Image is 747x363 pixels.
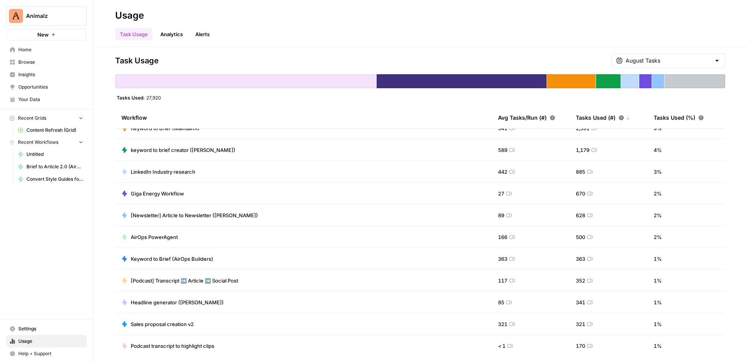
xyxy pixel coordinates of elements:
span: Animalz [26,12,73,20]
span: 117 [498,277,507,284]
span: 363 [498,255,507,263]
span: 3 % [654,168,662,176]
span: 321 [576,320,585,328]
a: keyword to brief creator ([PERSON_NAME]) [121,146,235,154]
a: Insights [6,68,87,81]
span: 1 % [654,255,662,263]
span: Tasks Used: [117,94,145,101]
span: [Podcast] Transcript ➡️ Article ➡️ Social Post [131,277,238,284]
span: 2 % [654,233,662,241]
span: 589 [498,146,507,154]
span: Headline generator ([PERSON_NAME]) [131,298,224,306]
span: keyword to brief creator ([PERSON_NAME]) [131,146,235,154]
span: 1 % [654,342,662,350]
span: 27,920 [146,94,161,101]
span: 628 [576,211,585,219]
a: Opportunities [6,81,87,93]
span: Podcast transcript to highlight clips [131,342,214,350]
span: 1 % [654,320,662,328]
span: 670 [576,190,585,197]
a: Usage [6,335,87,347]
span: 170 [576,342,585,350]
a: Your Data [6,93,87,106]
span: Help + Support [18,350,83,357]
span: 2 % [654,211,662,219]
span: 321 [498,320,507,328]
a: Alerts [191,28,214,40]
span: Opportunities [18,84,83,91]
a: [Podcast] Transcript ➡️ Article ➡️ Social Post [121,277,238,284]
span: 885 [576,168,585,176]
span: < 1 [498,342,505,350]
span: Task Usage [115,55,159,66]
button: New [6,29,87,40]
span: Brief to Article 2.0 (AirOps Builders) [26,163,83,170]
span: 89 [498,211,504,219]
span: Home [18,46,83,53]
span: 341 [576,298,585,306]
span: Untitled [26,151,83,158]
span: 1 % [654,298,662,306]
button: Workspace: Animalz [6,6,87,26]
a: Home [6,44,87,56]
span: 27 [498,190,504,197]
button: Recent Grids [6,112,87,124]
button: Recent Workflows [6,136,87,148]
img: Animalz Logo [9,9,23,23]
span: 1 % [654,277,662,284]
span: Keyword to Brief (AirOps Builders) [131,255,213,263]
span: 442 [498,168,507,176]
div: Workflow [121,107,486,128]
span: AirOps PowerAgent [131,233,178,241]
span: Insights [18,71,83,78]
span: Recent Grids [18,115,46,122]
a: Keyword to Brief (AirOps Builders) [121,255,213,263]
div: Avg Tasks/Run (#) [498,107,555,128]
a: Settings [6,323,87,335]
span: Settings [18,325,83,332]
a: Brief to Article 2.0 (AirOps Builders) [14,161,87,173]
a: Convert Style Guides for LLMs [14,173,87,185]
span: 4 % [654,146,662,154]
div: Usage [115,9,144,22]
span: Recent Workflows [18,139,58,146]
span: Giga Energy Workflow [131,190,184,197]
span: 2 % [654,190,662,197]
a: AirOps PowerAgent [121,233,178,241]
span: LinkedIn Industry research [131,168,195,176]
div: Tasks Used (%) [654,107,704,128]
a: Task Usage [115,28,153,40]
a: Untitled [14,148,87,161]
a: Content Refresh (Grid) [14,124,87,136]
span: Sales proposal creation v2 [131,320,194,328]
a: [Newsletter] Article to Newsletter ([PERSON_NAME]) [121,211,258,219]
a: Browse [6,56,87,68]
input: August Tasks [626,57,711,65]
button: Help + Support [6,347,87,360]
div: Tasks Used (#) [576,107,630,128]
span: Browse [18,59,83,66]
a: Sales proposal creation v2 [121,320,194,328]
span: New [37,31,49,38]
span: 363 [576,255,585,263]
a: Podcast transcript to highlight clips [121,342,214,350]
span: 85 [498,298,504,306]
a: Giga Energy Workflow [121,190,184,197]
span: Usage [18,338,83,345]
span: 500 [576,233,585,241]
span: Your Data [18,96,83,103]
span: 352 [576,277,585,284]
span: 1,179 [576,146,589,154]
span: 166 [498,233,507,241]
a: LinkedIn Industry research [121,168,195,176]
a: Headline generator ([PERSON_NAME]) [121,298,224,306]
span: Content Refresh (Grid) [26,127,83,134]
span: Convert Style Guides for LLMs [26,176,83,183]
span: [Newsletter] Article to Newsletter ([PERSON_NAME]) [131,211,258,219]
a: Analytics [156,28,188,40]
